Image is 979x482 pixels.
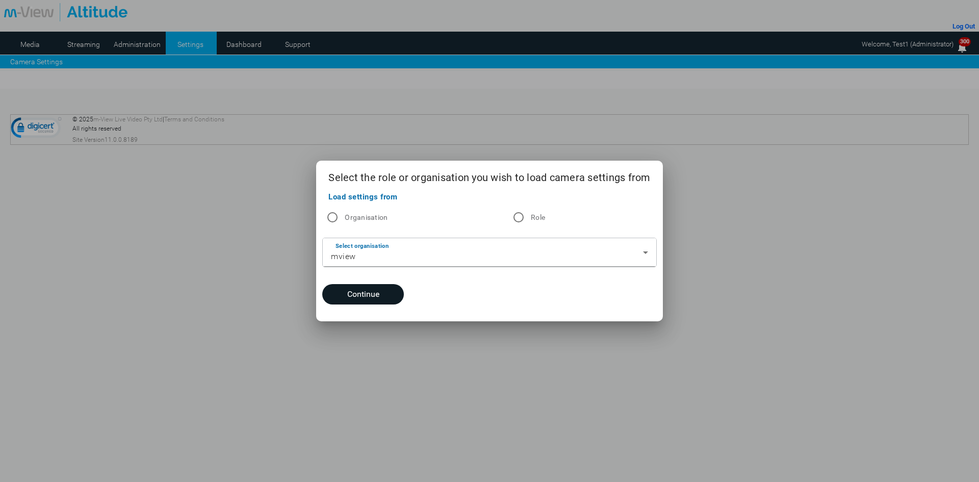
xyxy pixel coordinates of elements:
[343,212,388,222] label: Organisation
[322,207,545,227] mat-radio-group: Select an option
[331,251,356,261] span: mview
[322,284,404,305] button: Continue
[529,212,545,222] label: Role
[336,243,389,250] mat-label: Select organisation
[316,161,662,190] h2: Select the role or organisation you wish to load camera settings from
[328,192,397,201] mat-label: Load settings from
